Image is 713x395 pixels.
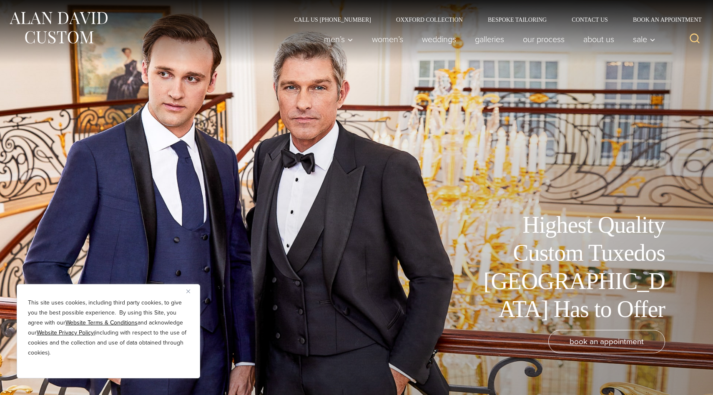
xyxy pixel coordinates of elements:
[620,17,705,23] a: Book an Appointment
[363,31,413,48] a: Women’s
[413,31,466,48] a: weddings
[281,17,384,23] a: Call Us [PHONE_NUMBER]
[315,31,660,48] nav: Primary Navigation
[186,286,196,296] button: Close
[559,17,620,23] a: Contact Us
[186,289,190,293] img: Close
[65,318,138,327] a: Website Terms & Conditions
[477,211,665,323] h1: Highest Quality Custom Tuxedos [GEOGRAPHIC_DATA] Has to Offer
[281,17,705,23] nav: Secondary Navigation
[574,31,624,48] a: About Us
[475,17,559,23] a: Bespoke Tailoring
[37,328,94,337] a: Website Privacy Policy
[633,35,655,43] span: Sale
[514,31,574,48] a: Our Process
[28,298,189,358] p: This site uses cookies, including third party cookies, to give you the best possible experience. ...
[324,35,353,43] span: Men’s
[466,31,514,48] a: Galleries
[548,330,665,353] a: book an appointment
[685,29,705,49] button: View Search Form
[8,9,108,46] img: Alan David Custom
[384,17,475,23] a: Oxxford Collection
[570,335,644,347] span: book an appointment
